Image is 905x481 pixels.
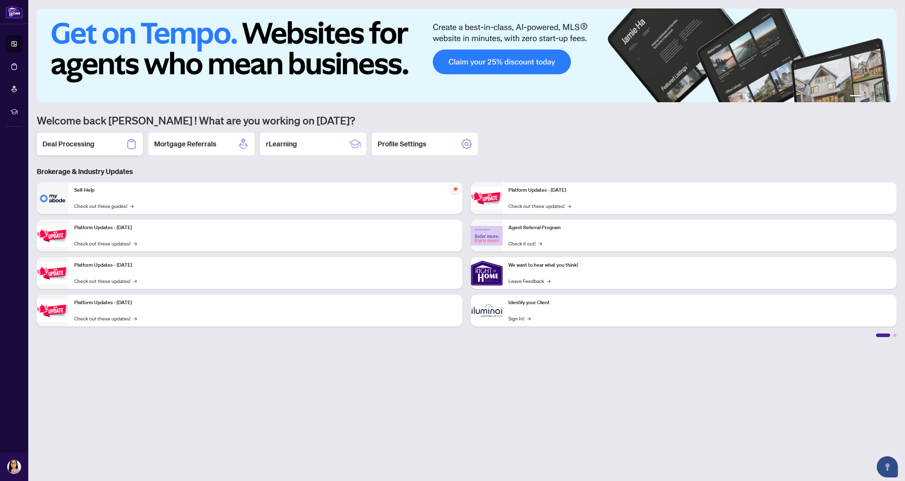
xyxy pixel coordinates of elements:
img: Platform Updates - July 8, 2025 [37,300,69,322]
span: → [538,239,542,247]
h3: Brokerage & Industry Updates [37,167,897,176]
a: Check out these updates!→ [74,277,137,285]
img: Slide 0 [37,8,897,102]
h2: Profile Settings [378,139,426,149]
img: Profile Icon [7,460,21,474]
span: → [133,239,137,247]
p: Platform Updates - [DATE] [74,299,457,307]
img: Self-Help [37,182,69,214]
span: pushpin [451,185,460,193]
span: → [527,314,531,322]
img: Platform Updates - July 21, 2025 [37,262,69,284]
button: 1 [850,95,861,98]
p: Identify your Client [508,299,891,307]
img: We want to hear what you think! [471,257,503,289]
a: Check out these updates!→ [74,239,137,247]
a: Check out these updates!→ [74,314,137,322]
h2: Mortgage Referrals [154,139,216,149]
p: Platform Updates - [DATE] [508,186,891,194]
span: → [133,314,137,322]
img: Identify your Client [471,295,503,326]
span: → [567,202,571,210]
img: logo [6,5,23,18]
a: Check out these guides!→ [74,202,134,210]
p: Platform Updates - [DATE] [74,261,457,269]
button: 2 [864,95,867,98]
a: Check out these updates!→ [508,202,571,210]
img: Platform Updates - June 23, 2025 [471,187,503,209]
span: → [547,277,550,285]
h2: rLearning [266,139,297,149]
h2: Deal Processing [42,139,94,149]
a: Sign In!→ [508,314,531,322]
p: Agent Referral Program [508,224,891,232]
button: 3 [870,95,872,98]
a: Leave Feedback→ [508,277,550,285]
button: 6 [887,95,889,98]
p: We want to hear what you think! [508,261,891,269]
img: Platform Updates - September 16, 2025 [37,225,69,247]
button: 4 [875,95,878,98]
p: Platform Updates - [DATE] [74,224,457,232]
button: 5 [881,95,884,98]
img: Agent Referral Program [471,226,503,245]
a: Check it out!→ [508,239,542,247]
button: Open asap [877,456,898,477]
h1: Welcome back [PERSON_NAME] ! What are you working on [DATE]? [37,114,897,127]
p: Self-Help [74,186,457,194]
span: → [130,202,134,210]
span: → [133,277,137,285]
